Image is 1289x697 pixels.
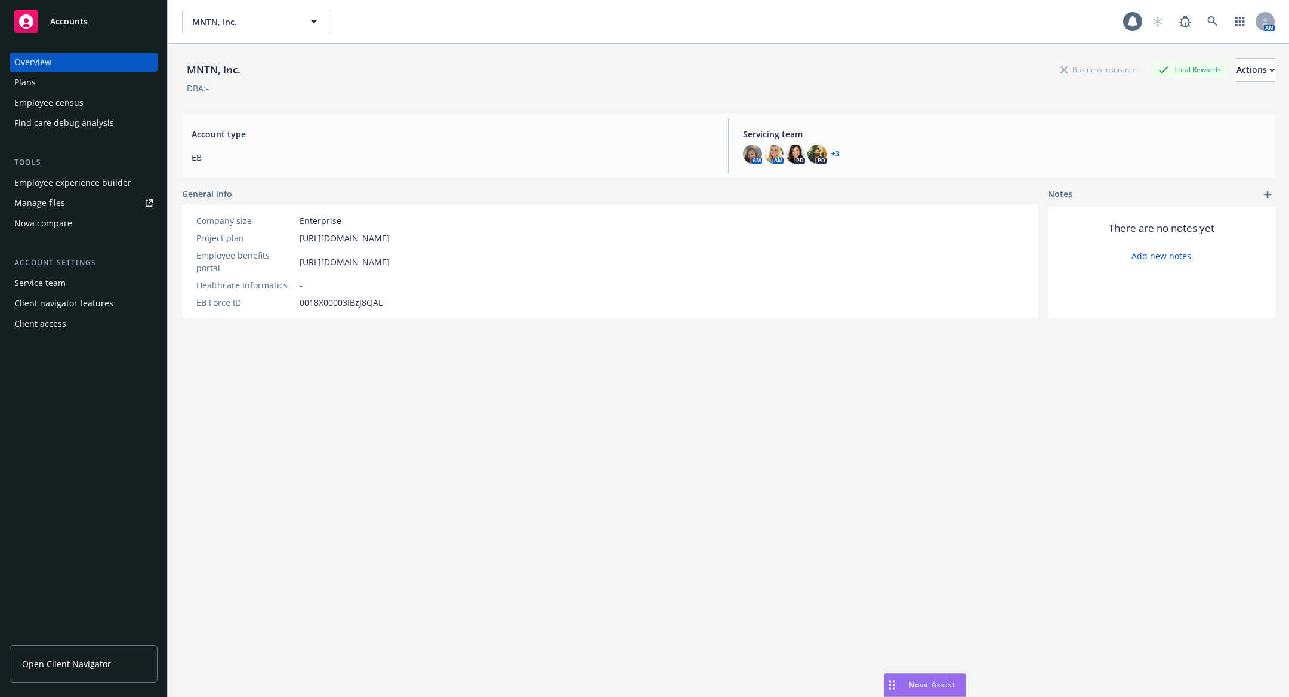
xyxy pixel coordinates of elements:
[1048,188,1072,202] span: Notes
[10,113,158,133] a: Find care debug analysis
[831,151,840,158] a: +3
[14,294,113,313] div: Client navigator features
[300,256,390,268] a: [URL][DOMAIN_NAME]
[300,232,390,244] a: [URL][DOMAIN_NAME]
[192,16,295,28] span: MNTN, Inc.
[14,194,65,213] div: Manage files
[1054,62,1143,77] div: Business Insurance
[14,314,66,333] div: Client access
[14,173,131,192] div: Employee experience builder
[196,249,295,274] div: Employee benefits portal
[1228,10,1252,33] a: Switch app
[1146,10,1170,33] a: Start snowing
[14,53,51,72] div: Overview
[14,214,72,233] div: Nova compare
[14,113,114,133] div: Find care debug analysis
[884,674,899,696] div: Drag to move
[187,82,209,94] div: DBA: -
[10,214,158,233] a: Nova compare
[50,17,88,26] span: Accounts
[196,279,295,291] div: Healthcare Informatics
[1236,58,1275,82] button: Actions
[884,673,966,697] button: Nova Assist
[300,279,303,291] span: -
[196,296,295,309] div: EB Force ID
[10,173,158,192] a: Employee experience builder
[182,10,331,33] button: MNTN, Inc.
[743,145,762,164] img: photo
[10,73,158,92] a: Plans
[14,73,36,92] div: Plans
[10,314,158,333] a: Client access
[909,680,956,690] span: Nova Assist
[743,128,1265,140] span: Servicing team
[1201,10,1225,33] a: Search
[1152,62,1227,77] div: Total Rewards
[1109,221,1214,235] span: There are no notes yet
[182,188,232,200] span: General info
[786,145,805,164] img: photo
[1236,59,1275,81] div: Actions
[182,62,245,78] div: MNTN, Inc.
[10,5,158,38] a: Accounts
[192,128,714,140] span: Account type
[10,156,158,168] div: Tools
[1173,10,1197,33] a: Report a Bug
[10,53,158,72] a: Overview
[10,257,158,269] div: Account settings
[1260,188,1275,202] a: add
[300,296,383,309] span: 0018X00003IBzJ8QAL
[196,232,295,244] div: Project plan
[807,145,827,164] img: photo
[192,151,714,164] span: EB
[10,194,158,213] a: Manage files
[10,93,158,112] a: Employee census
[10,294,158,313] a: Client navigator features
[22,658,111,670] span: Open Client Navigator
[196,214,295,227] div: Company size
[14,93,84,112] div: Employee census
[764,145,784,164] img: photo
[1131,250,1191,262] a: Add new notes
[300,214,341,227] span: Enterprise
[14,274,66,293] div: Service team
[10,274,158,293] a: Service team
